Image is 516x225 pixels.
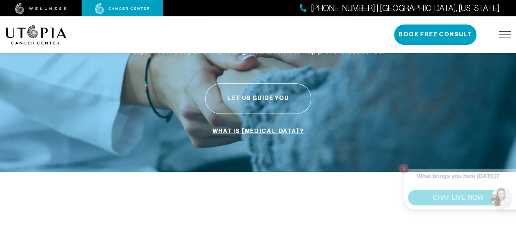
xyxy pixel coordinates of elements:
img: icon-hamburger [499,31,511,38]
button: Book Free Consult [394,25,476,45]
a: What is [MEDICAL_DATA]? [210,124,306,139]
img: cancer center [95,3,150,14]
button: Let Us Guide You [205,83,311,114]
img: wellness [15,3,66,14]
a: [PHONE_NUMBER] | [GEOGRAPHIC_DATA], [US_STATE] [300,2,500,14]
img: logo [5,25,66,45]
span: [PHONE_NUMBER] | [GEOGRAPHIC_DATA], [US_STATE] [311,2,500,14]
